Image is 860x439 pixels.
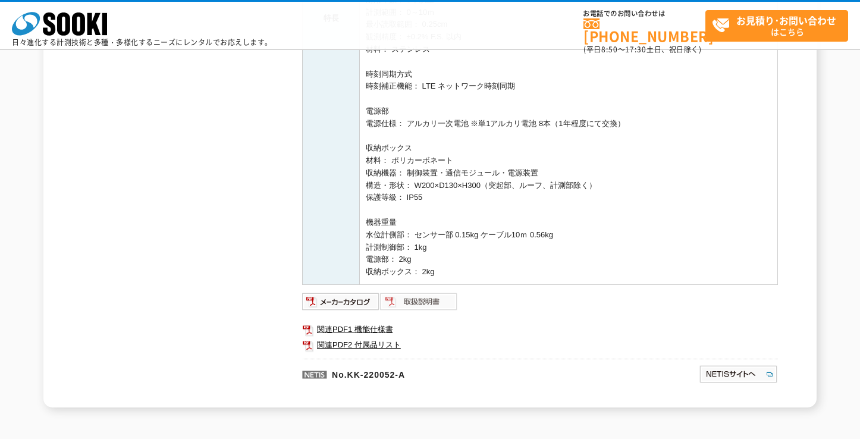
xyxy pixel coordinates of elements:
strong: お見積り･お問い合わせ [736,13,836,27]
span: 8:50 [601,44,618,55]
a: 関連PDF1 機能仕様書 [302,322,778,337]
a: 関連PDF2 付属品リスト [302,337,778,353]
a: お見積り･お問い合わせはこちら [705,10,848,42]
span: 17:30 [625,44,646,55]
span: お電話でのお問い合わせは [583,10,705,17]
p: No.KK-220052-A [302,359,584,387]
a: 取扱説明書 [380,300,458,309]
a: メーカーカタログ [302,300,380,309]
p: 日々進化する計測技術と多種・多様化するニーズにレンタルでお応えします。 [12,39,272,46]
span: (平日 ～ 土日、祝日除く) [583,44,701,55]
a: [PHONE_NUMBER] [583,18,705,43]
img: NETISサイトへ [699,365,778,384]
img: メーカーカタログ [302,292,380,311]
span: はこちら [712,11,848,40]
img: 取扱説明書 [380,292,458,311]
